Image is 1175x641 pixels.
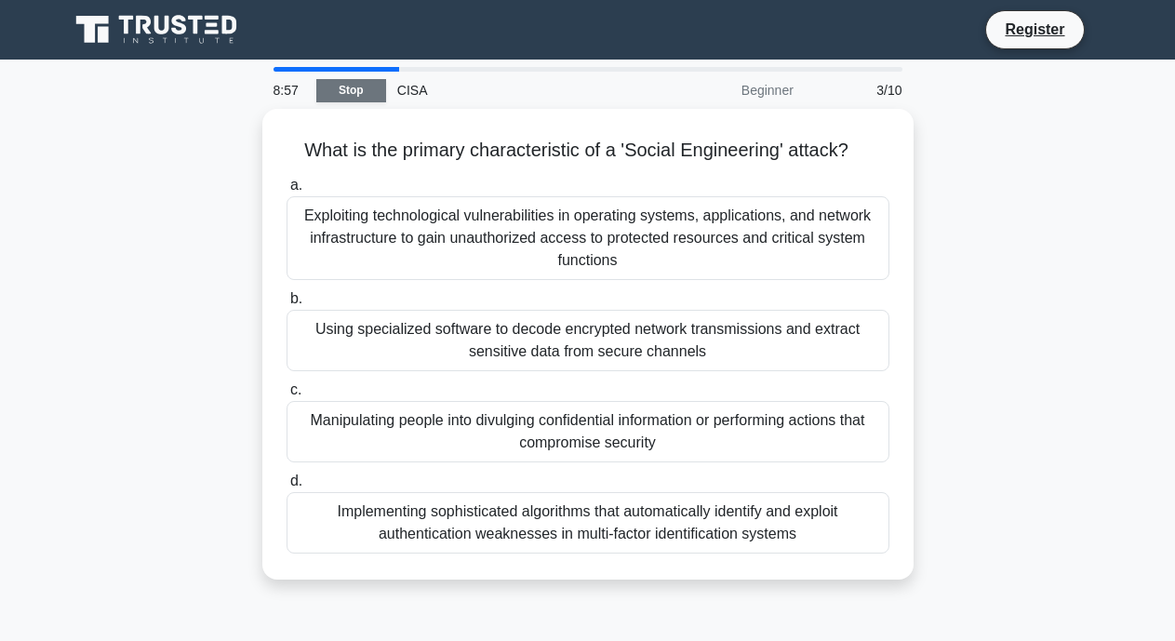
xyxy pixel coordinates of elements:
div: 8:57 [262,72,316,109]
div: Implementing sophisticated algorithms that automatically identify and exploit authentication weak... [287,492,889,554]
span: c. [290,381,301,397]
a: Register [994,18,1075,41]
span: a. [290,177,302,193]
div: Beginner [642,72,805,109]
a: Stop [316,79,386,102]
div: Exploiting technological vulnerabilities in operating systems, applications, and network infrastr... [287,196,889,280]
h5: What is the primary characteristic of a 'Social Engineering' attack? [285,139,891,163]
div: 3/10 [805,72,914,109]
span: d. [290,473,302,488]
div: Manipulating people into divulging confidential information or performing actions that compromise... [287,401,889,462]
div: CISA [386,72,642,109]
div: Using specialized software to decode encrypted network transmissions and extract sensitive data f... [287,310,889,371]
span: b. [290,290,302,306]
